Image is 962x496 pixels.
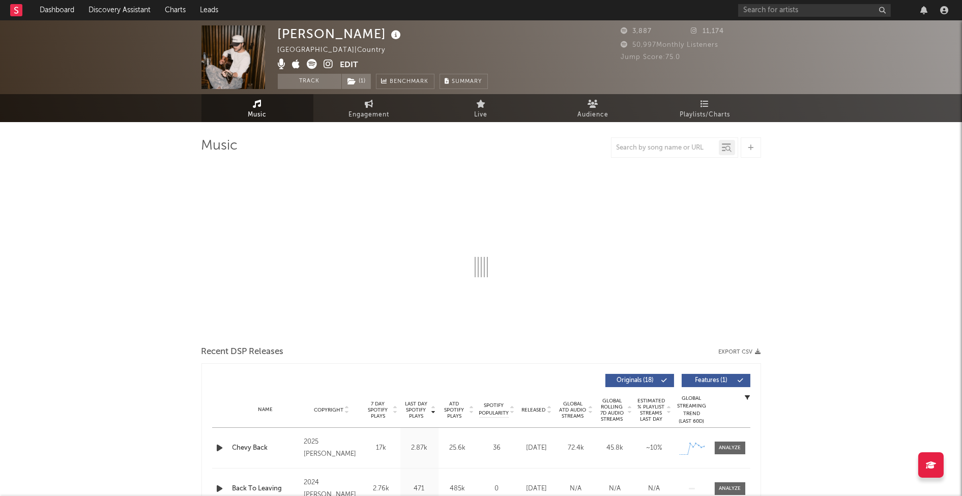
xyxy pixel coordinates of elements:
button: Summary [440,74,488,89]
button: Features(1) [682,374,750,387]
span: Copyright [314,407,343,413]
div: 17k [365,443,398,453]
input: Search by song name or URL [611,144,719,152]
a: Audience [537,94,649,122]
button: (1) [342,74,371,89]
div: N/A [598,484,632,494]
div: 45.8k [598,443,632,453]
span: 3,887 [621,28,652,35]
div: [GEOGRAPHIC_DATA] | Country [278,44,397,56]
span: Live [475,109,488,121]
div: [PERSON_NAME] [278,25,404,42]
span: Global Rolling 7D Audio Streams [598,398,626,422]
span: Recent DSP Releases [201,346,284,358]
a: Back To Leaving [232,484,299,494]
span: Estimated % Playlist Streams Last Day [637,398,665,422]
span: Engagement [349,109,390,121]
span: Last Day Spotify Plays [403,401,430,419]
span: Released [522,407,546,413]
span: 50,997 Monthly Listeners [621,42,719,48]
a: Engagement [313,94,425,122]
span: Playlists/Charts [680,109,730,121]
button: Originals(18) [605,374,674,387]
span: Spotify Popularity [479,402,509,417]
div: N/A [637,484,672,494]
span: Benchmark [390,76,429,88]
div: 2.87k [403,443,436,453]
a: Chevy Back [232,443,299,453]
span: Originals ( 18 ) [612,377,659,384]
span: 11,174 [691,28,724,35]
span: Audience [577,109,608,121]
span: Music [248,109,267,121]
div: Name [232,406,299,414]
span: ( 1 ) [341,74,371,89]
span: Summary [452,79,482,84]
div: 72.4k [559,443,593,453]
div: 25.6k [441,443,474,453]
div: 2.76k [365,484,398,494]
div: 0 [479,484,515,494]
button: Track [278,74,341,89]
span: Features ( 1 ) [688,377,735,384]
span: ATD Spotify Plays [441,401,468,419]
a: Playlists/Charts [649,94,761,122]
a: Benchmark [376,74,434,89]
input: Search for artists [738,4,891,17]
button: Edit [340,59,359,72]
div: 485k [441,484,474,494]
div: N/A [559,484,593,494]
div: ~ 10 % [637,443,672,453]
div: 471 [403,484,436,494]
div: [DATE] [520,484,554,494]
a: Music [201,94,313,122]
div: 36 [479,443,515,453]
div: Global Streaming Trend (Last 60D) [677,395,707,425]
a: Live [425,94,537,122]
div: [DATE] [520,443,554,453]
div: 2025 [PERSON_NAME] [304,436,359,460]
span: Global ATD Audio Streams [559,401,587,419]
button: Export CSV [719,349,761,355]
span: 7 Day Spotify Plays [365,401,392,419]
span: Jump Score: 75.0 [621,54,681,61]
